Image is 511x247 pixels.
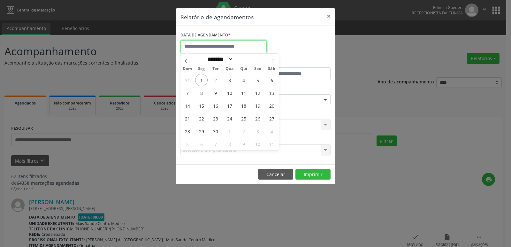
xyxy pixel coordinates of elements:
[265,87,278,99] span: Setembro 13, 2025
[195,87,208,99] span: Setembro 8, 2025
[265,74,278,86] span: Setembro 6, 2025
[181,87,194,99] span: Setembro 7, 2025
[209,138,222,150] span: Outubro 7, 2025
[195,125,208,137] span: Setembro 29, 2025
[209,112,222,125] span: Setembro 23, 2025
[209,87,222,99] span: Setembro 9, 2025
[181,112,194,125] span: Setembro 21, 2025
[223,74,236,86] span: Setembro 3, 2025
[265,112,278,125] span: Setembro 27, 2025
[195,74,208,86] span: Setembro 1, 2025
[181,138,194,150] span: Outubro 5, 2025
[237,74,250,86] span: Setembro 4, 2025
[251,87,264,99] span: Setembro 12, 2025
[265,138,278,150] span: Outubro 11, 2025
[237,125,250,137] span: Outubro 2, 2025
[265,99,278,112] span: Setembro 20, 2025
[251,112,264,125] span: Setembro 26, 2025
[295,169,331,180] button: Imprimir
[237,67,251,71] span: Qui
[194,67,209,71] span: Seg
[209,67,223,71] span: Ter
[257,58,331,67] label: ATÉ
[180,30,231,40] label: DATA DE AGENDAMENTO
[223,87,236,99] span: Setembro 10, 2025
[251,125,264,137] span: Outubro 3, 2025
[195,138,208,150] span: Outubro 6, 2025
[251,74,264,86] span: Setembro 5, 2025
[195,99,208,112] span: Setembro 15, 2025
[209,74,222,86] span: Setembro 2, 2025
[223,67,237,71] span: Qua
[180,13,254,21] h5: Relatório de agendamentos
[223,99,236,112] span: Setembro 17, 2025
[223,138,236,150] span: Outubro 8, 2025
[181,74,194,86] span: Agosto 31, 2025
[251,138,264,150] span: Outubro 10, 2025
[237,87,250,99] span: Setembro 11, 2025
[237,138,250,150] span: Outubro 9, 2025
[265,67,279,71] span: Sáb
[251,67,265,71] span: Sex
[180,67,194,71] span: Dom
[322,8,335,24] button: Close
[237,112,250,125] span: Setembro 25, 2025
[205,56,233,63] select: Month
[223,125,236,137] span: Outubro 1, 2025
[209,99,222,112] span: Setembro 16, 2025
[237,99,250,112] span: Setembro 18, 2025
[195,112,208,125] span: Setembro 22, 2025
[223,112,236,125] span: Setembro 24, 2025
[209,125,222,137] span: Setembro 30, 2025
[265,125,278,137] span: Outubro 4, 2025
[258,169,293,180] button: Cancelar
[251,99,264,112] span: Setembro 19, 2025
[233,56,254,63] input: Year
[181,99,194,112] span: Setembro 14, 2025
[181,125,194,137] span: Setembro 28, 2025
